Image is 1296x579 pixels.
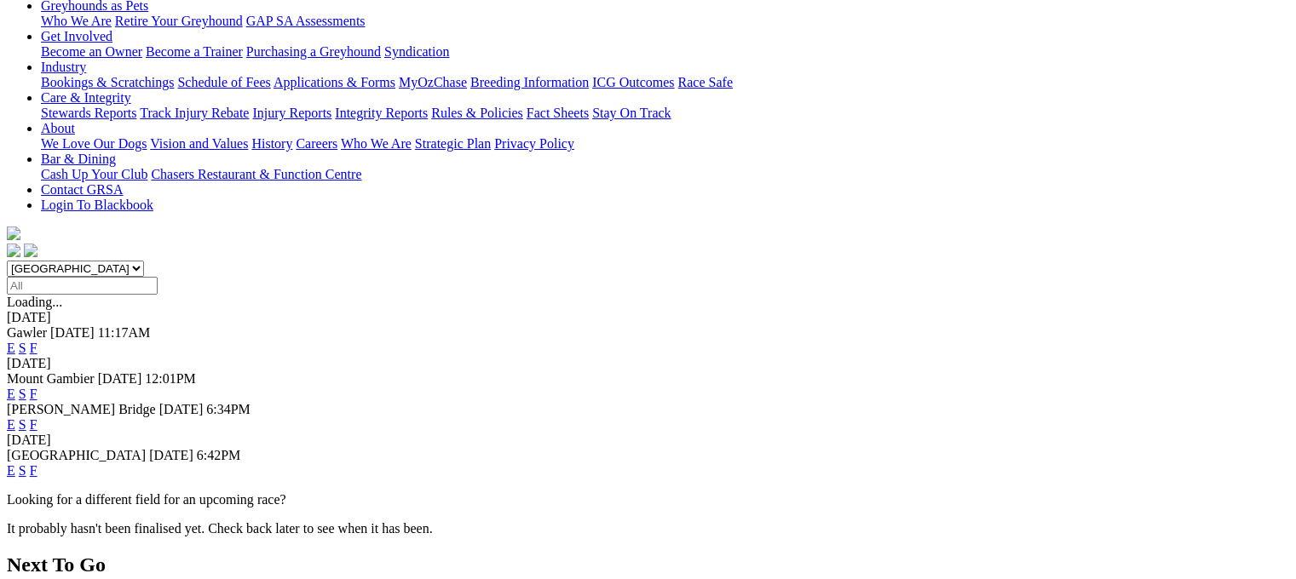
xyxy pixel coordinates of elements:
span: [DATE] [159,402,204,416]
a: Strategic Plan [415,136,491,151]
a: Become an Owner [41,44,142,59]
a: Get Involved [41,29,112,43]
a: Careers [296,136,337,151]
div: Get Involved [41,44,1289,60]
span: [DATE] [149,448,193,462]
span: Gawler [7,325,47,340]
span: 6:34PM [206,402,251,416]
a: Become a Trainer [146,44,243,59]
span: [DATE] [50,325,95,340]
span: [DATE] [98,371,142,386]
a: S [19,463,26,478]
a: Bookings & Scratchings [41,75,174,89]
a: GAP SA Assessments [246,14,366,28]
img: logo-grsa-white.png [7,226,20,240]
div: About [41,136,1289,152]
span: Loading... [7,295,62,309]
div: [DATE] [7,356,1289,371]
a: We Love Our Dogs [41,136,147,151]
a: Who We Are [341,136,412,151]
span: Mount Gambier [7,371,95,386]
a: E [7,387,15,401]
div: Industry [41,75,1289,90]
a: Industry [41,60,86,74]
a: Track Injury Rebate [140,106,249,120]
span: 12:01PM [145,371,196,386]
a: S [19,387,26,401]
a: S [19,417,26,432]
a: Who We Are [41,14,112,28]
span: 6:42PM [197,448,241,462]
a: Injury Reports [252,106,331,120]
a: Contact GRSA [41,182,123,197]
div: [DATE] [7,310,1289,325]
a: Retire Your Greyhound [115,14,243,28]
input: Select date [7,277,158,295]
div: Bar & Dining [41,167,1289,182]
a: History [251,136,292,151]
a: Rules & Policies [431,106,523,120]
a: Vision and Values [150,136,248,151]
a: Applications & Forms [274,75,395,89]
h2: Next To Go [7,553,1289,576]
div: [DATE] [7,433,1289,448]
a: F [30,417,37,432]
a: Syndication [384,44,449,59]
div: Care & Integrity [41,106,1289,121]
a: Breeding Information [470,75,589,89]
a: MyOzChase [399,75,467,89]
a: Schedule of Fees [177,75,270,89]
div: Greyhounds as Pets [41,14,1289,29]
a: Care & Integrity [41,90,131,105]
a: Privacy Policy [494,136,574,151]
a: Purchasing a Greyhound [246,44,381,59]
a: E [7,463,15,478]
a: Stewards Reports [41,106,136,120]
a: F [30,387,37,401]
a: Login To Blackbook [41,198,153,212]
a: ICG Outcomes [592,75,674,89]
a: F [30,341,37,355]
a: E [7,341,15,355]
a: S [19,341,26,355]
a: Race Safe [677,75,732,89]
p: Looking for a different field for an upcoming race? [7,492,1289,507]
a: About [41,121,75,135]
span: 11:17AM [98,325,151,340]
a: Cash Up Your Club [41,167,147,181]
a: Fact Sheets [527,106,589,120]
a: F [30,463,37,478]
img: facebook.svg [7,244,20,257]
img: twitter.svg [24,244,37,257]
a: Bar & Dining [41,152,116,166]
a: Chasers Restaurant & Function Centre [151,167,361,181]
partial: It probably hasn't been finalised yet. Check back later to see when it has been. [7,521,433,536]
span: [PERSON_NAME] Bridge [7,402,156,416]
a: Integrity Reports [335,106,428,120]
span: [GEOGRAPHIC_DATA] [7,448,146,462]
a: Stay On Track [592,106,671,120]
a: E [7,417,15,432]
